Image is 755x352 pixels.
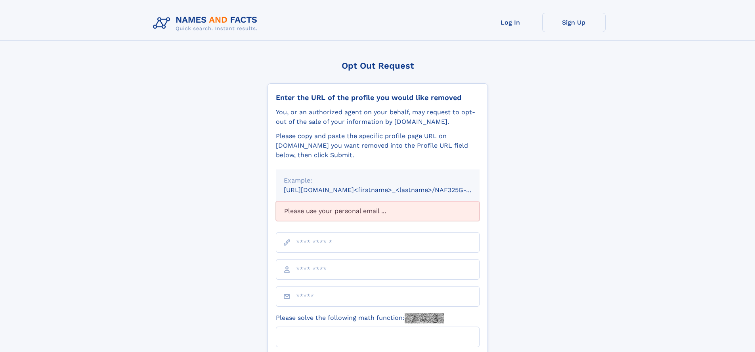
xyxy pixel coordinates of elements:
small: [URL][DOMAIN_NAME]<firstname>_<lastname>/NAF325G-xxxxxxxx [284,186,495,194]
img: Logo Names and Facts [150,13,264,34]
div: You, or an authorized agent on your behalf, may request to opt-out of the sale of your informatio... [276,108,480,127]
a: Sign Up [542,13,606,32]
label: Please solve the following math function: [276,313,444,323]
div: Please copy and paste the specific profile page URL on [DOMAIN_NAME] you want removed into the Pr... [276,131,480,160]
a: Log In [479,13,542,32]
div: Example: [284,176,472,185]
div: Enter the URL of the profile you would like removed [276,93,480,102]
div: Please use your personal email ... [276,201,480,221]
div: Opt Out Request [268,61,488,71]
